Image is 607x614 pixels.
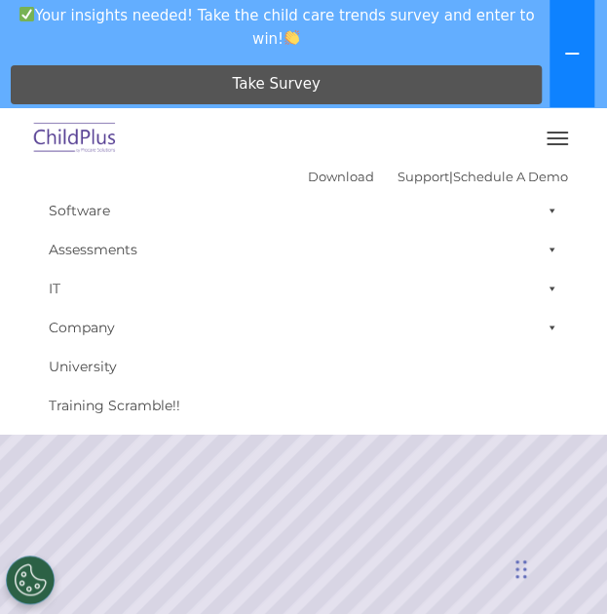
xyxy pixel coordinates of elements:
[510,520,607,614] iframe: Chat Widget
[39,230,568,269] a: Assessments
[308,169,568,184] font: |
[285,30,299,45] img: 👏
[308,169,374,184] a: Download
[39,269,568,308] a: IT
[29,116,121,162] img: ChildPlus by Procare Solutions
[398,169,449,184] a: Support
[39,191,568,230] a: Software
[252,209,335,223] span: Phone number
[11,65,542,104] a: Take Survey
[19,7,34,21] img: ✅
[232,67,320,101] span: Take Survey
[6,556,55,604] button: Cookies Settings
[515,540,527,598] div: Drag
[39,386,568,425] a: Training Scramble!!
[453,169,568,184] a: Schedule A Demo
[39,347,568,386] a: University
[39,308,568,347] a: Company
[252,129,312,143] span: Last name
